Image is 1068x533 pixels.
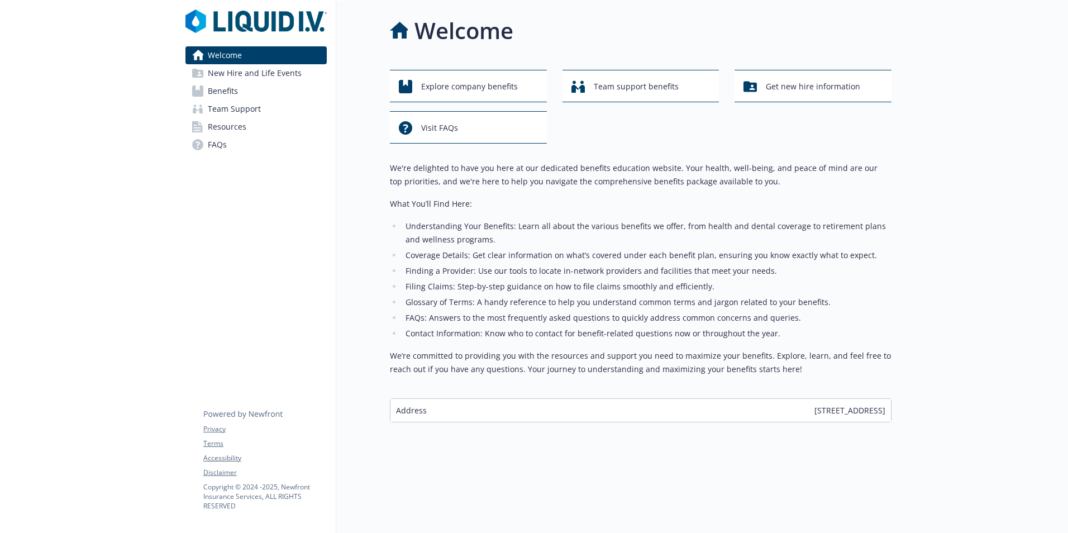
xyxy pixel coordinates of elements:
span: FAQs [208,136,227,154]
a: Privacy [203,424,326,434]
span: Welcome [208,46,242,64]
a: New Hire and Life Events [185,64,327,82]
button: Team support benefits [562,70,719,102]
li: Glossary of Terms: A handy reference to help you understand common terms and jargon related to yo... [402,296,891,309]
span: Benefits [208,82,238,100]
a: Welcome [185,46,327,64]
li: Finding a Provider: Use our tools to locate in-network providers and facilities that meet your ne... [402,264,891,278]
span: Address [396,404,427,416]
a: Disclaimer [203,468,326,478]
span: New Hire and Life Events [208,64,302,82]
span: Get new hire information [766,76,860,97]
button: Get new hire information [735,70,891,102]
h1: Welcome [414,14,513,47]
a: Terms [203,439,326,449]
span: Team Support [208,100,261,118]
li: Understanding Your Benefits: Learn all about the various benefits we offer, from health and denta... [402,220,891,246]
p: Copyright © 2024 - 2025 , Newfront Insurance Services, ALL RIGHTS RESERVED [203,482,326,511]
li: Filing Claims: Step-by-step guidance on how to file claims smoothly and efficiently. [402,280,891,293]
p: We’re committed to providing you with the resources and support you need to maximize your benefit... [390,349,891,376]
a: Team Support [185,100,327,118]
span: Explore company benefits [421,76,518,97]
a: FAQs [185,136,327,154]
p: What You’ll Find Here: [390,197,891,211]
p: We're delighted to have you here at our dedicated benefits education website. Your health, well-b... [390,161,891,188]
span: [STREET_ADDRESS] [814,404,885,416]
span: Visit FAQs [421,117,458,139]
span: Resources [208,118,246,136]
li: FAQs: Answers to the most frequently asked questions to quickly address common concerns and queries. [402,311,891,325]
li: Coverage Details: Get clear information on what’s covered under each benefit plan, ensuring you k... [402,249,891,262]
a: Accessibility [203,453,326,463]
span: Team support benefits [594,76,679,97]
button: Visit FAQs [390,111,547,144]
a: Resources [185,118,327,136]
a: Benefits [185,82,327,100]
button: Explore company benefits [390,70,547,102]
li: Contact Information: Know who to contact for benefit-related questions now or throughout the year. [402,327,891,340]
